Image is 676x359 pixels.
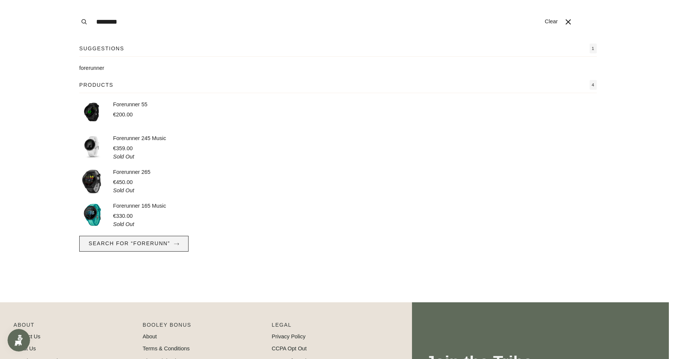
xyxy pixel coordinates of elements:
span: €200.00 [113,112,133,118]
img: Forerunner 245 Music [79,134,106,161]
ul: Products [79,101,597,228]
img: Forerunner 55 [79,101,106,127]
span: er [100,65,104,71]
span: €450.00 [113,179,133,185]
span: €330.00 [113,213,133,219]
a: Forerunner 55 €200.00 [79,101,597,127]
ul: Suggestions [79,64,597,72]
span: Search for “forerunn” [89,240,170,246]
em: Sold Out [113,187,134,193]
a: Forerunner 245 Music €359.00 Sold Out [79,134,597,161]
span: €359.00 [113,145,133,151]
div: Search for “forerunn” [79,44,597,263]
mark: forerunn [79,65,100,71]
p: Forerunner 165 Music [113,202,166,210]
span: 4 [590,80,597,90]
span: 1 [590,44,597,53]
p: Products [79,81,113,89]
p: Forerunner 55 [113,101,148,109]
iframe: Button to open loyalty program pop-up [8,329,30,351]
a: Forerunner 265 €450.00 Sold Out [79,168,597,195]
p: Suggestions [79,45,124,53]
img: Forerunner 165 Music [79,202,106,228]
a: forerunner [79,64,597,72]
em: Sold Out [113,221,134,227]
a: Forerunner 165 Music €330.00 Sold Out [79,202,597,228]
img: Forerunner 265 [79,168,106,195]
p: Forerunner 265 [113,168,151,176]
em: Sold Out [113,154,134,160]
p: Forerunner 245 Music [113,134,166,143]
